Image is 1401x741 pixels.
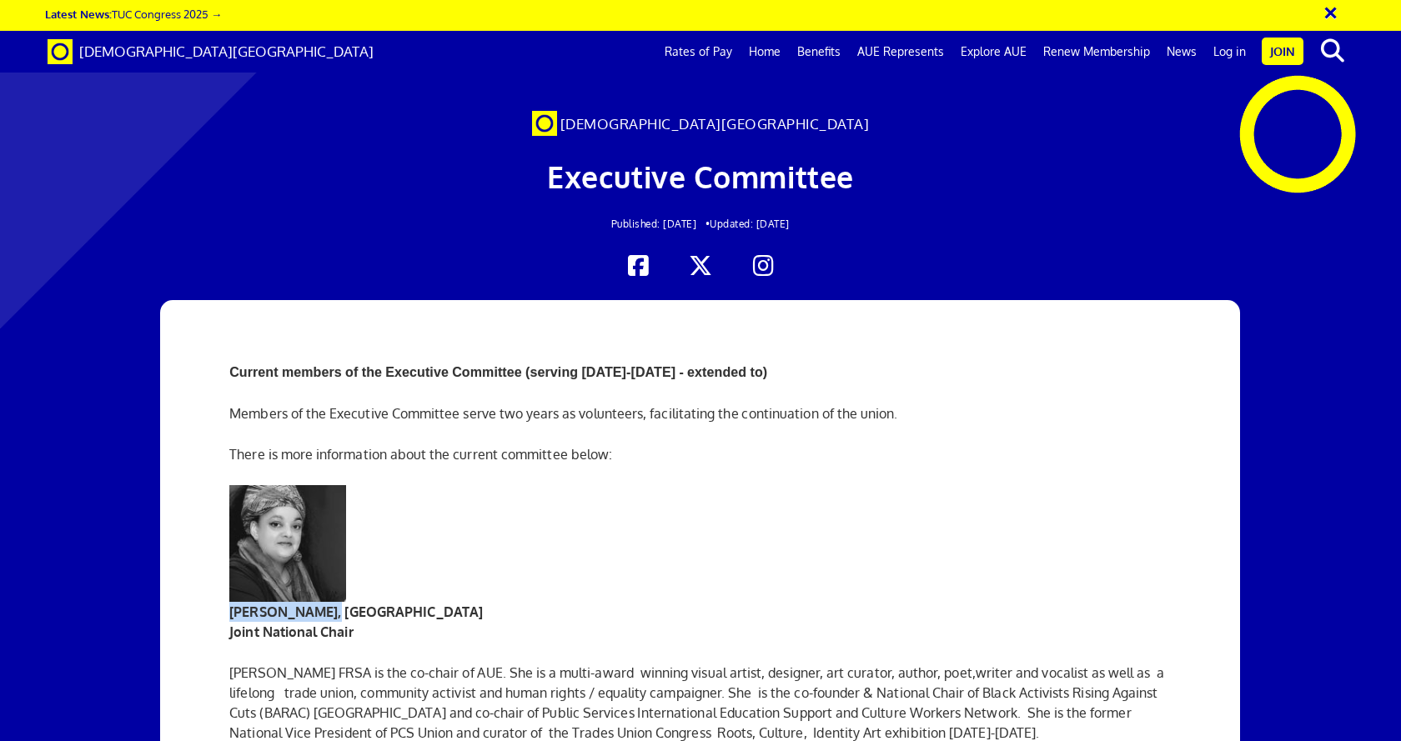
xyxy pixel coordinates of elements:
[952,31,1035,73] a: Explore AUE
[45,7,222,21] a: Latest News:TUC Congress 2025 →
[656,31,741,73] a: Rates of Pay
[229,365,767,379] strong: Current members of the Executive Committee (serving [DATE]-[DATE] - extended to)
[547,158,854,195] span: Executive Committee
[611,218,711,230] span: Published: [DATE] •
[1158,31,1205,73] a: News
[741,31,789,73] a: Home
[45,7,112,21] strong: Latest News:
[1035,31,1158,73] a: Renew Membership
[229,403,1172,423] p: Members of the Executive Committee serve two years as volunteers, facilitating the continuation o...
[1262,38,1303,65] a: Join
[789,31,849,73] a: Benefits
[79,43,374,60] span: [DEMOGRAPHIC_DATA][GEOGRAPHIC_DATA]
[560,115,870,133] span: [DEMOGRAPHIC_DATA][GEOGRAPHIC_DATA]
[1205,31,1254,73] a: Log in
[229,603,483,640] strong: [PERSON_NAME], [GEOGRAPHIC_DATA] Joint National Chair
[269,218,1132,229] h2: Updated: [DATE]
[229,444,1172,464] p: There is more information about the current committee below:
[1307,33,1358,68] button: search
[35,31,386,73] a: Brand [DEMOGRAPHIC_DATA][GEOGRAPHIC_DATA]
[849,31,952,73] a: AUE Represents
